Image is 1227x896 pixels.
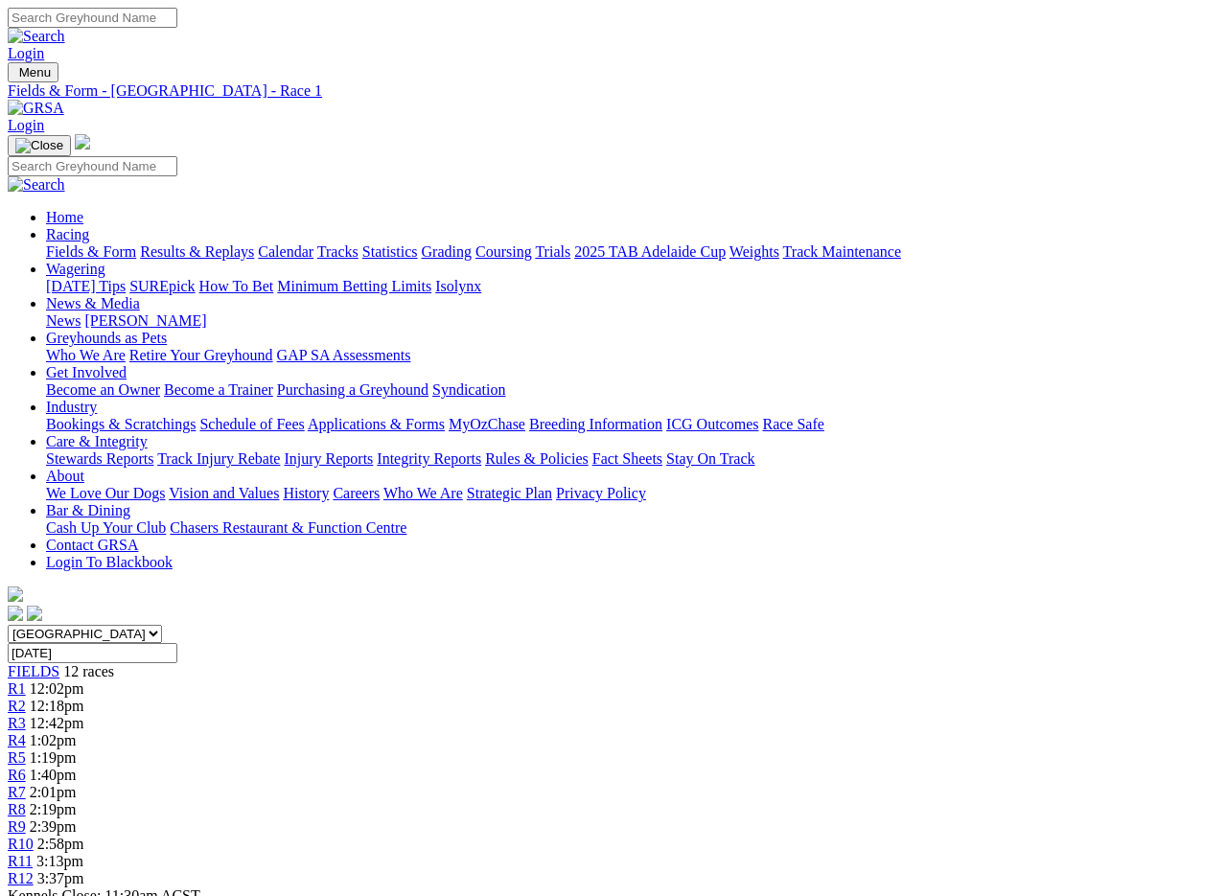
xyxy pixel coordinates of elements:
span: 2:01pm [30,784,77,800]
input: Search [8,156,177,176]
a: Vision and Values [169,485,279,501]
span: R4 [8,732,26,748]
a: Contact GRSA [46,537,138,553]
div: News & Media [46,312,1219,330]
a: Racing [46,226,89,242]
span: 1:19pm [30,749,77,766]
a: R12 [8,870,34,886]
a: Isolynx [435,278,481,294]
a: History [283,485,329,501]
span: 2:39pm [30,818,77,835]
a: Grading [422,243,472,260]
span: 2:19pm [30,801,77,817]
a: R8 [8,801,26,817]
a: How To Bet [199,278,274,294]
span: 3:37pm [37,870,84,886]
a: 2025 TAB Adelaide Cup [574,243,726,260]
button: Toggle navigation [8,62,58,82]
a: Race Safe [762,416,823,432]
a: Retire Your Greyhound [129,347,273,363]
input: Select date [8,643,177,663]
a: Privacy Policy [556,485,646,501]
span: 12:02pm [30,680,84,697]
span: R10 [8,836,34,852]
a: Coursing [475,243,532,260]
img: twitter.svg [27,606,42,621]
a: R9 [8,818,26,835]
a: We Love Our Dogs [46,485,165,501]
a: Calendar [258,243,313,260]
a: Become an Owner [46,381,160,398]
a: Statistics [362,243,418,260]
a: Bookings & Scratchings [46,416,196,432]
a: Track Maintenance [783,243,901,260]
a: Fields & Form [46,243,136,260]
span: 12:18pm [30,698,84,714]
img: GRSA [8,100,64,117]
a: Careers [333,485,380,501]
a: Breeding Information [529,416,662,432]
a: R1 [8,680,26,697]
span: 1:02pm [30,732,77,748]
a: Industry [46,399,97,415]
span: R3 [8,715,26,731]
span: 12 races [63,663,114,679]
a: [PERSON_NAME] [84,312,206,329]
a: Stewards Reports [46,450,153,467]
a: ICG Outcomes [666,416,758,432]
a: Cash Up Your Club [46,519,166,536]
span: 12:42pm [30,715,84,731]
img: Search [8,176,65,194]
a: Login [8,117,44,133]
a: Home [46,209,83,225]
img: logo-grsa-white.png [8,586,23,602]
a: GAP SA Assessments [277,347,411,363]
a: Login To Blackbook [46,554,173,570]
div: Industry [46,416,1219,433]
span: Menu [19,65,51,80]
a: [DATE] Tips [46,278,126,294]
a: Tracks [317,243,359,260]
a: Bar & Dining [46,502,130,518]
a: Injury Reports [284,450,373,467]
div: Racing [46,243,1219,261]
span: 2:58pm [37,836,84,852]
a: Fact Sheets [592,450,662,467]
a: R11 [8,853,33,869]
a: FIELDS [8,663,59,679]
a: Results & Replays [140,243,254,260]
a: Rules & Policies [485,450,589,467]
div: Wagering [46,278,1219,295]
input: Search [8,8,177,28]
a: Get Involved [46,364,127,380]
a: Stay On Track [666,450,754,467]
img: Search [8,28,65,45]
a: R6 [8,767,26,783]
a: Chasers Restaurant & Function Centre [170,519,406,536]
a: R2 [8,698,26,714]
img: Close [15,138,63,153]
a: Who We Are [46,347,126,363]
a: Schedule of Fees [199,416,304,432]
button: Toggle navigation [8,135,71,156]
a: About [46,468,84,484]
a: Integrity Reports [377,450,481,467]
a: R7 [8,784,26,800]
a: Applications & Forms [308,416,445,432]
span: 1:40pm [30,767,77,783]
a: Weights [729,243,779,260]
a: Become a Trainer [164,381,273,398]
a: Track Injury Rebate [157,450,280,467]
div: Fields & Form - [GEOGRAPHIC_DATA] - Race 1 [8,82,1219,100]
a: Purchasing a Greyhound [277,381,428,398]
a: Minimum Betting Limits [277,278,431,294]
a: Syndication [432,381,505,398]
